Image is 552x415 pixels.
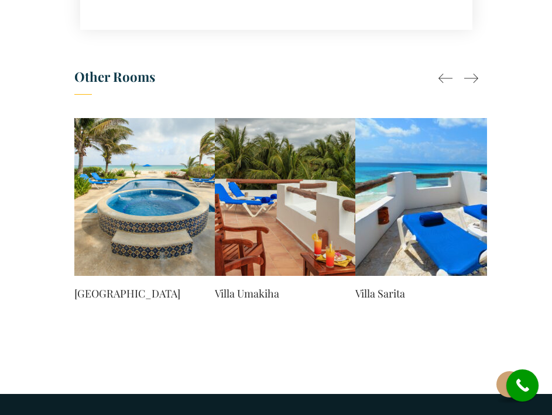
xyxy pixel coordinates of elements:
a: call [506,369,539,402]
i: call [509,372,536,399]
h3: Other Rooms [74,65,478,95]
a: [GEOGRAPHIC_DATA] [74,285,253,302]
a: Villa Sarita [355,285,534,302]
a: Villa Umakiha [215,285,394,302]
